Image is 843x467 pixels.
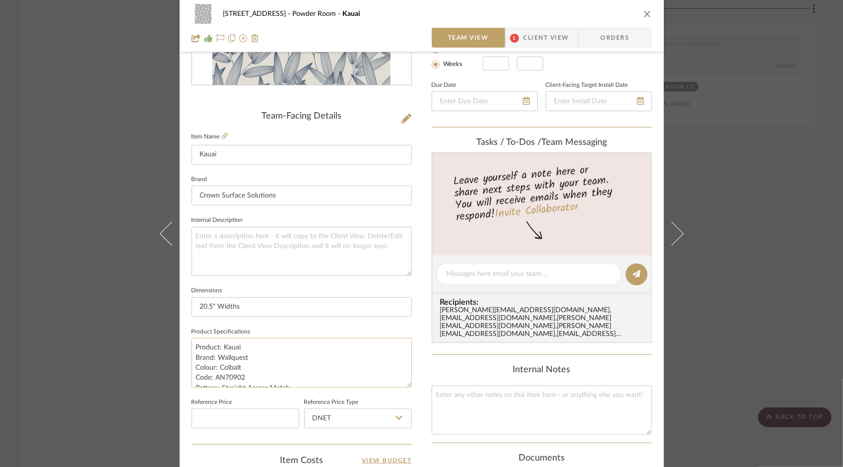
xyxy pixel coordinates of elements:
[192,455,412,467] div: Item Costs
[192,330,251,334] label: Product Specifications
[546,91,652,111] input: Enter Install Date
[304,400,359,405] label: Reference Price Type
[192,145,412,165] input: Enter Item Name
[523,28,569,48] span: Client View
[223,10,293,17] span: [STREET_ADDRESS]
[432,43,483,70] mat-radio-group: Select item type
[432,83,456,88] label: Due Date
[192,133,228,141] label: Item Name
[476,138,541,147] span: Tasks / To-Dos /
[432,453,652,464] div: Documents
[192,218,243,223] label: Internal Description
[293,10,343,17] span: Powder Room
[448,28,489,48] span: Team View
[192,111,412,122] div: Team-Facing Details
[362,455,412,467] a: View Budget
[546,83,628,88] label: Client-Facing Target Install Date
[440,298,648,307] span: Recipients:
[251,34,259,42] img: Remove from project
[192,288,222,293] label: Dimensions
[430,159,653,226] div: Leave yourself a note here or share next steps with your team. You will receive emails when they ...
[590,28,641,48] span: Orders
[192,4,215,24] img: 9fb3ce58-ce52-41eb-ad0b-986c3677d7cf_48x40.jpg
[192,177,207,182] label: Brand
[192,186,412,205] input: Enter Brand
[432,91,538,111] input: Enter Due Date
[192,400,232,405] label: Reference Price
[192,297,412,317] input: Enter the dimensions of this item
[432,137,652,148] div: team Messaging
[343,10,361,17] span: Kauai
[432,365,652,376] div: Internal Notes
[442,60,463,69] label: Weeks
[494,199,579,223] a: Invite Collaborator
[510,34,519,43] span: 1
[440,307,648,338] div: [PERSON_NAME][EMAIL_ADDRESS][DOMAIN_NAME] , [EMAIL_ADDRESS][DOMAIN_NAME] , [PERSON_NAME][EMAIL_AD...
[643,9,652,18] button: close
